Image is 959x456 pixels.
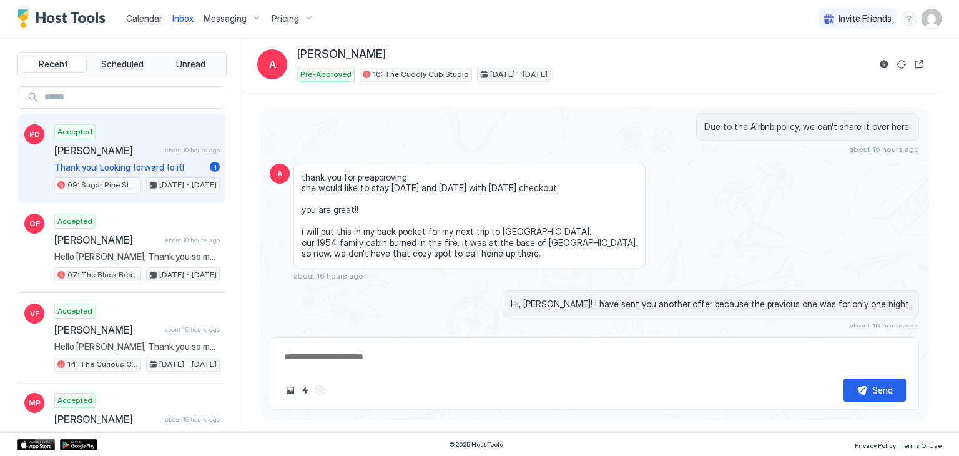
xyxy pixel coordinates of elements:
span: 16: The Cuddly Cub Studio [373,69,469,80]
a: Privacy Policy [855,438,896,451]
a: Host Tools Logo [17,9,111,28]
span: [PERSON_NAME] [54,144,160,157]
span: 14: The Curious Cub Pet Friendly Studio [67,359,138,370]
span: Hi, [PERSON_NAME]! I have sent you another offer because the previous one was for only one night. [511,299,911,310]
span: [DATE] - [DATE] [490,69,548,80]
button: Open reservation [912,57,927,72]
span: about 10 hours ago [165,236,220,244]
span: [PERSON_NAME] [54,413,160,425]
button: Quick reply [298,383,313,398]
span: Hello [PERSON_NAME], Thank you so much for your booking! We'll send the check-in instructions [DA... [54,251,220,262]
div: User profile [922,9,942,29]
button: Upload image [283,383,298,398]
span: Messaging [204,13,247,24]
button: Send [843,379,906,402]
span: about 16 hours ago [849,144,919,154]
span: A [277,168,282,179]
button: Unread [157,56,224,73]
span: Recent [39,59,68,70]
a: Calendar [126,12,162,25]
span: You're welcome! Let us know if you need anything else 😊 [54,430,220,442]
span: Accepted [57,305,92,317]
span: Thank you! Looking forward to it! [54,162,205,173]
span: thank you for preapproving. she would like to stay [DATE] and [DATE] with [DATE] checkout. you ar... [302,172,637,259]
span: Unread [176,59,205,70]
span: Pricing [272,13,299,24]
span: © 2025 Host Tools [449,440,503,449]
input: Input Field [39,87,225,108]
span: Accepted [57,216,92,227]
span: [PERSON_NAME] [297,47,386,62]
span: VF [30,308,39,319]
span: Due to the Airbnb policy, we can't share it over here. [704,121,911,132]
span: Privacy Policy [855,442,896,449]
span: A [269,57,276,72]
span: Pre-Approved [300,69,352,80]
span: Accepted [57,395,92,406]
span: Terms Of Use [901,442,942,449]
span: Invite Friends [839,13,892,24]
span: Inbox [172,13,194,24]
span: MP [29,397,41,409]
span: about 16 hours ago [849,321,919,330]
span: about 10 hours ago [165,146,220,154]
span: about 16 hours ago [293,271,363,280]
button: Reservation information [877,57,892,72]
a: Inbox [172,12,194,25]
span: 07: The Black Bear King Studio [67,269,138,280]
a: App Store [17,439,55,450]
span: [DATE] - [DATE] [159,359,217,370]
span: 1 [214,162,217,172]
a: Google Play Store [60,439,97,450]
span: [DATE] - [DATE] [159,179,217,191]
span: 09: Sugar Pine Studio at [GEOGRAPHIC_DATA] [67,179,138,191]
span: OF [29,218,40,229]
span: [PERSON_NAME] [54,324,159,336]
div: tab-group [17,52,227,76]
span: about 16 hours ago [165,415,220,424]
button: Scheduled [89,56,155,73]
button: Recent [21,56,87,73]
span: about 15 hours ago [164,325,220,334]
span: Scheduled [101,59,144,70]
span: [DATE] - [DATE] [159,269,217,280]
span: Accepted [57,126,92,137]
div: Send [872,384,893,397]
span: PD [29,129,40,140]
button: Sync reservation [894,57,909,72]
a: Terms Of Use [901,438,942,451]
span: [PERSON_NAME] [54,234,160,246]
span: Hello [PERSON_NAME], Thank you so much for your booking! We'll send the check-in instructions [DA... [54,341,220,352]
span: Calendar [126,13,162,24]
div: menu [902,11,917,26]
